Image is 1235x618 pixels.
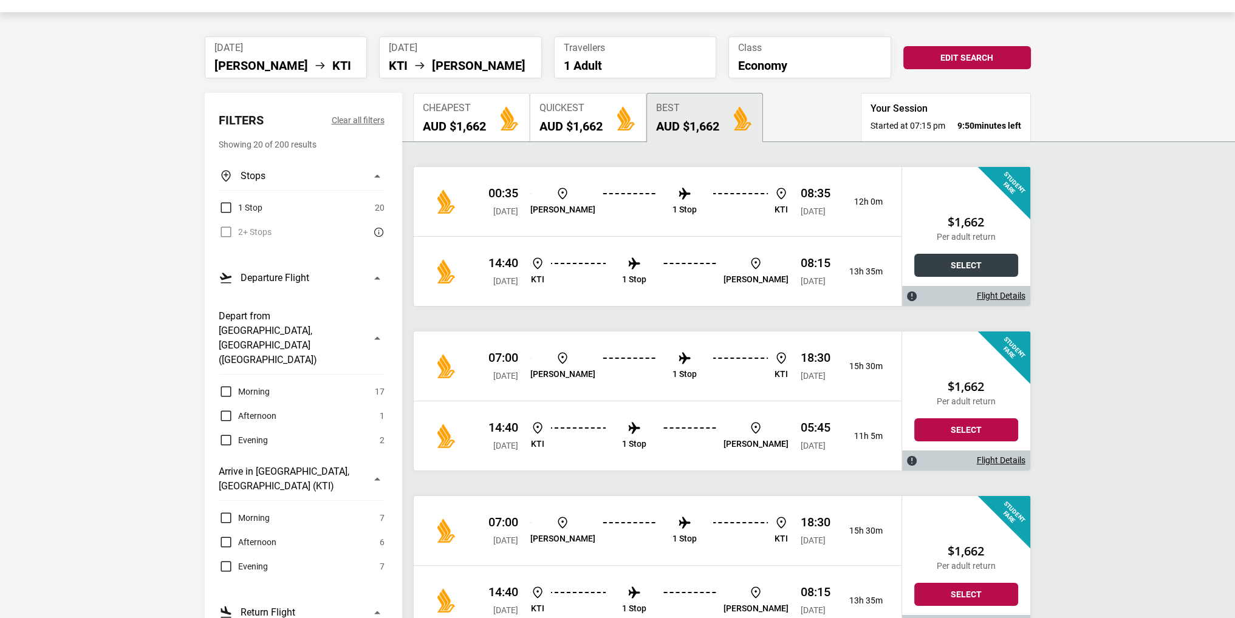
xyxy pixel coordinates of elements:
div: Student Fare [970,463,1063,556]
a: Flight Details [977,291,1025,301]
p: 08:15 [801,585,830,599]
li: KTI [332,58,351,73]
h3: Arrive in [GEOGRAPHIC_DATA], [GEOGRAPHIC_DATA] (KTI) [219,464,363,494]
span: [DATE] [214,42,358,53]
p: [PERSON_NAME] [724,274,789,285]
p: KTI [530,439,545,449]
p: [PERSON_NAME] [724,603,789,614]
li: [PERSON_NAME] [214,58,308,73]
p: 00:35 [488,186,518,200]
span: 1 Stop [238,200,262,215]
p: 1 Stop [672,534,697,544]
button: Clear all filters [332,113,385,127]
span: [DATE] [801,371,826,381]
p: 18:30 [801,350,830,365]
button: There are currently no flights matching this search criteria. Try removing some search filters. [370,225,385,239]
span: [DATE] [801,276,826,286]
span: Morning [238,511,270,525]
img: China Southern Airlines [433,518,457,543]
span: [DATE] [493,206,518,216]
div: Flight Details [902,286,1030,306]
p: [PERSON_NAME] [530,369,595,379]
p: Per adult return [914,561,1018,571]
button: Select [914,583,1018,606]
h3: Departure Flight [241,271,309,285]
span: Afternoon [238,535,276,549]
strong: minutes left [957,120,1021,132]
span: Started at 07:15 pm [871,120,945,132]
p: [PERSON_NAME] [724,439,789,449]
h2: AUD $1,662 [539,119,603,134]
span: [DATE] [801,206,826,216]
span: Evening [238,559,268,574]
button: Edit Search [903,46,1031,69]
p: 05:45 [801,420,830,435]
p: 13h 35m [840,267,883,277]
span: 6 [380,535,385,549]
h2: $1,662 [914,215,1018,229]
p: 1 Stop [672,205,697,215]
span: [DATE] [493,535,518,545]
button: Select [914,418,1018,441]
span: 17 [375,384,385,399]
label: Afternoon [219,535,276,549]
div: Singapore Airlines 07:00 [DATE] [PERSON_NAME] 1 Stop KTI 18:30 [DATE] 15h 30mSingapore Airlines 1... [414,331,901,470]
p: 12h 0m [840,197,883,207]
span: Afternoon [238,409,276,423]
p: Per adult return [914,396,1018,407]
p: 18:30 [801,515,830,529]
button: Departure Flight [219,263,385,292]
p: 08:35 [801,186,830,200]
li: [PERSON_NAME] [432,58,525,73]
span: Evening [238,433,268,447]
h2: AUD $1,662 [656,119,719,134]
h2: AUD $1,662 [423,119,486,134]
p: KTI [774,369,789,379]
span: 7 [380,559,385,574]
img: China Southern Airlines [433,354,457,378]
p: 11h 5m [840,431,883,441]
h2: $1,662 [914,544,1018,559]
p: 08:15 [801,256,830,270]
span: 7 [380,511,385,525]
label: Morning [219,511,270,525]
span: [DATE] [389,42,532,53]
span: Class [738,42,881,53]
p: KTI [530,603,545,614]
p: 14:40 [488,585,518,599]
span: Quickest [539,103,603,114]
p: 1 Stop [672,369,697,379]
button: Arrive in [GEOGRAPHIC_DATA], [GEOGRAPHIC_DATA] (KTI) [219,457,385,501]
span: 2 [380,433,385,447]
img: China Southern Airlines [433,424,457,448]
label: Evening [219,559,268,574]
span: Best [656,103,719,114]
span: Morning [238,384,270,399]
span: 20 [375,200,385,215]
label: Morning [219,384,270,399]
div: Student Fare [970,134,1063,227]
p: 07:00 [488,515,518,529]
span: [DATE] [801,441,826,450]
p: 1 Stop [622,274,646,285]
p: [PERSON_NAME] [530,534,595,544]
li: KTI [389,58,408,73]
p: 13h 35m [840,596,883,606]
h3: Stops [241,169,265,183]
button: Select [914,254,1018,277]
p: 1 Adult [564,58,707,73]
p: 07:00 [488,350,518,365]
h2: $1,662 [914,379,1018,394]
a: Flight Details [977,455,1025,466]
span: [DATE] [801,605,826,615]
p: 15h 30m [840,526,883,536]
label: Evening [219,433,268,447]
div: Flight Details [902,450,1030,470]
p: 1 Stop [622,603,646,614]
p: Economy [738,58,881,73]
p: 1 Stop [622,439,646,449]
img: China Southern Airlines [433,259,457,284]
p: 14:40 [488,256,518,270]
button: Stops [219,161,385,191]
p: KTI [774,534,789,544]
